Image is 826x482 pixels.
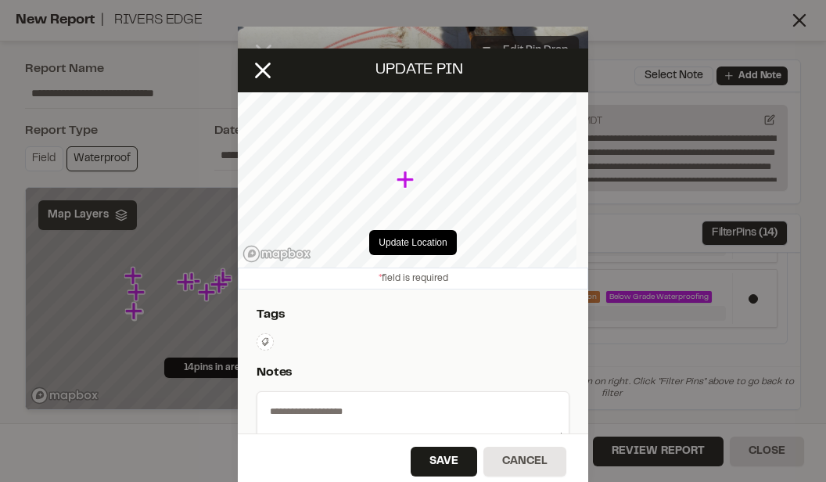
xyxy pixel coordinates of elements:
[369,230,456,255] button: Update Location
[397,169,417,189] div: Map marker
[238,268,588,290] div: field is required
[257,363,563,382] p: Notes
[244,52,282,89] button: Close modal
[238,92,576,268] canvas: Map
[257,333,274,351] button: Edit Tags
[411,447,477,477] button: Save
[244,59,594,82] p: Update pin
[483,447,566,477] button: Cancel
[257,305,563,324] p: Tags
